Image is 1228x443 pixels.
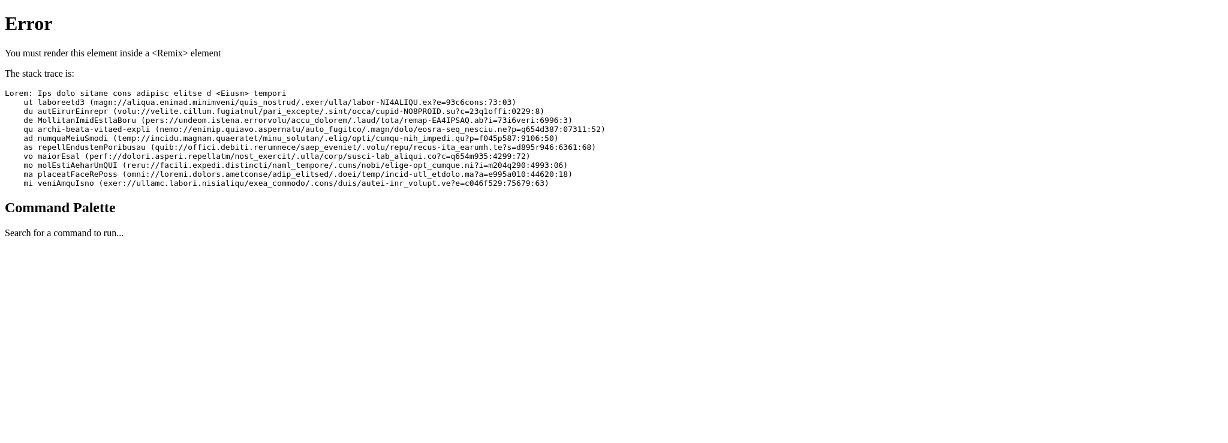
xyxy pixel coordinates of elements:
p: You must render this element inside a <Remix> element [5,48,1223,59]
p: The stack trace is: [5,68,1223,79]
pre: Lorem: Ips dolo sitame cons adipisc elitse d <Eiusm> tempori ut laboreetd3 (magn://aliqua.enimad.... [5,89,1223,188]
h2: Command Palette [5,200,1223,216]
p: Search for a command to run... [5,228,1223,239]
h1: Error [5,13,1223,35]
